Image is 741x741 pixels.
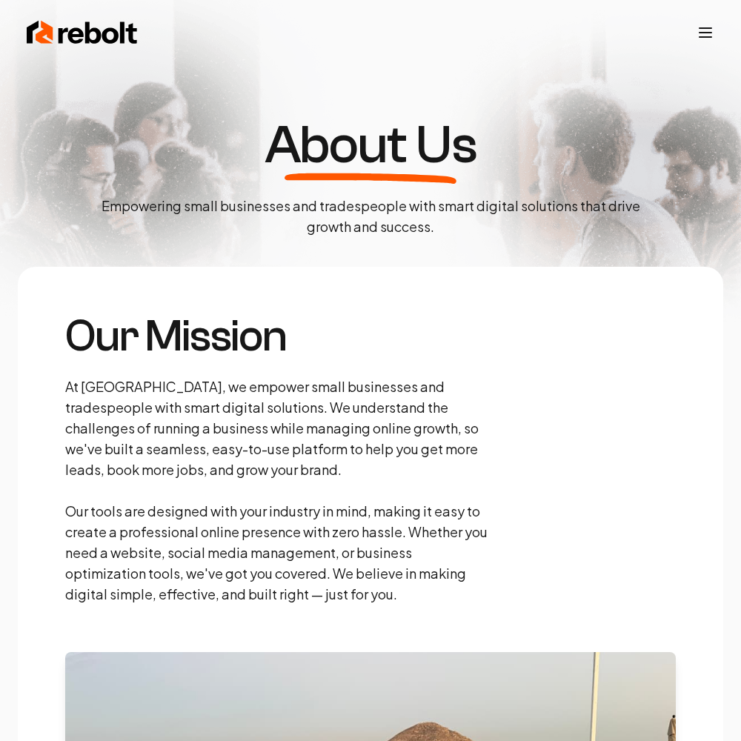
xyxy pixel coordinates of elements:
p: Empowering small businesses and tradespeople with smart digital solutions that drive growth and s... [89,196,652,237]
h3: Our Mission [65,314,492,359]
img: Rebolt Logo [27,18,138,47]
h1: About Us [265,119,476,172]
button: Toggle mobile menu [697,24,714,41]
p: At [GEOGRAPHIC_DATA], we empower small businesses and tradespeople with smart digital solutions. ... [65,376,492,605]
